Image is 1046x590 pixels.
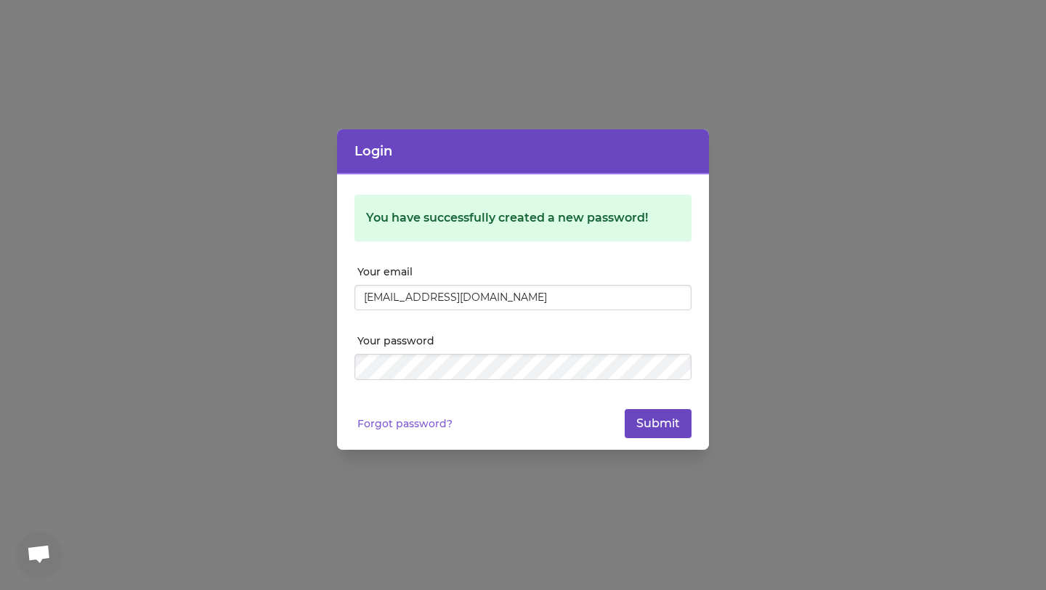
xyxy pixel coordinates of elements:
button: Submit [625,409,692,438]
div: Open chat [17,532,61,575]
a: Forgot password? [357,416,453,431]
label: Your password [357,334,692,348]
div: You have successfully created a new password! [366,209,680,227]
input: Email [354,285,692,311]
label: Your email [357,264,692,279]
header: Login [337,129,709,174]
